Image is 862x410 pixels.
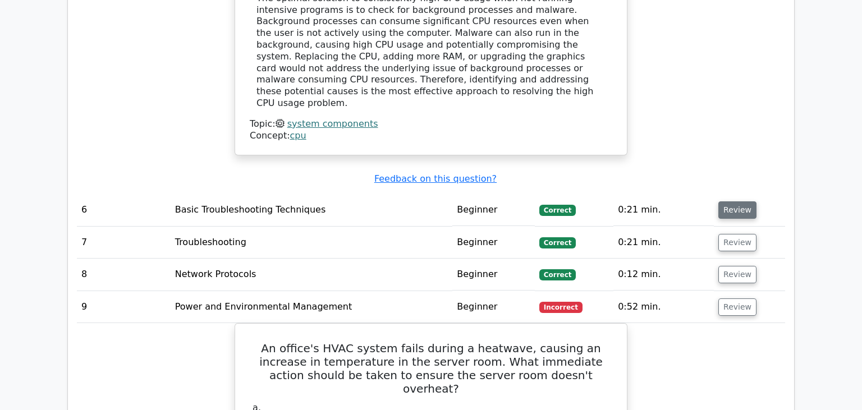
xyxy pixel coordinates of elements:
td: Beginner [452,227,535,259]
td: Beginner [452,291,535,323]
button: Review [718,298,756,316]
td: 0:21 min. [613,194,714,226]
button: Review [718,234,756,251]
td: 6 [77,194,171,226]
td: 9 [77,291,171,323]
td: Troubleshooting [171,227,453,259]
h5: An office's HVAC system fails during a heatwave, causing an increase in temperature in the server... [249,342,613,395]
a: system components [287,118,378,129]
td: Power and Environmental Management [171,291,453,323]
div: Concept: [250,130,612,142]
td: Beginner [452,194,535,226]
td: Beginner [452,259,535,291]
td: 0:21 min. [613,227,714,259]
a: Feedback on this question? [374,173,497,184]
span: Correct [539,269,576,280]
button: Review [718,201,756,219]
a: cpu [290,130,306,141]
td: 7 [77,227,171,259]
td: 8 [77,259,171,291]
td: Basic Troubleshooting Techniques [171,194,453,226]
td: 0:52 min. [613,291,714,323]
td: 0:12 min. [613,259,714,291]
span: Correct [539,205,576,216]
span: Correct [539,237,576,248]
span: Incorrect [539,302,583,313]
button: Review [718,266,756,283]
div: Topic: [250,118,612,130]
td: Network Protocols [171,259,453,291]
